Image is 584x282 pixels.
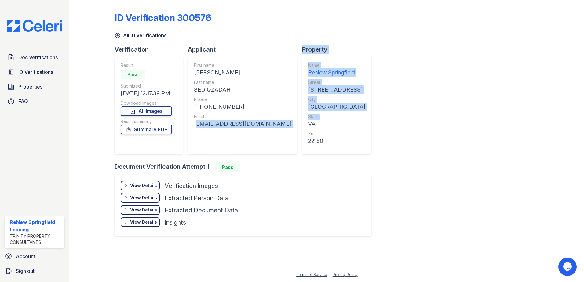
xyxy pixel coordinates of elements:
a: ID Verifications [5,66,64,78]
div: Pass [215,162,240,172]
span: Doc Verifications [18,54,58,61]
div: VA [308,120,365,128]
div: [PHONE_NUMBER] [194,103,291,111]
div: View Details [130,195,157,201]
div: Zip [308,131,365,137]
span: FAQ [18,98,28,105]
div: Property [302,45,376,54]
a: All ID verifications [115,32,167,39]
span: Properties [18,83,42,90]
span: Account [16,253,35,260]
div: View Details [130,219,157,225]
div: SEDIQZADAH [194,85,291,94]
div: View Details [130,183,157,189]
div: [EMAIL_ADDRESS][DOMAIN_NAME] [194,120,291,128]
div: View Details [130,207,157,213]
div: State [308,114,365,120]
div: Phone [194,96,291,103]
div: ReNew Springfield Leasing [10,219,62,233]
div: Extracted Document Data [165,206,238,215]
div: Email [194,114,291,120]
div: Result summary [121,118,172,125]
div: [GEOGRAPHIC_DATA] [308,103,365,111]
div: Pass [121,70,145,79]
div: Trinity Property Consultants [10,233,62,245]
div: Document Verification Attempt 1 [115,162,376,172]
a: FAQ [5,95,64,107]
div: ID Verification 300576 [115,12,211,23]
div: [PERSON_NAME] [194,68,291,77]
div: Download Images [121,100,172,106]
span: Sign out [16,267,35,275]
a: Terms of Service [296,272,327,277]
div: [STREET_ADDRESS] [308,85,365,94]
a: All Images [121,106,172,116]
span: ID Verifications [18,68,53,76]
div: ReNew Springfield [308,68,365,77]
img: CE_Logo_Blue-a8612792a0a2168367f1c8372b55b34899dd931a85d93a1a3d3e32e68fde9ad4.png [2,20,67,32]
div: Result [121,62,172,68]
a: Account [2,250,67,262]
div: 22150 [308,137,365,145]
div: [DATE] 12:17:39 PM [121,89,172,98]
div: First name [194,62,291,68]
div: Submitted [121,83,172,89]
div: Last name [194,79,291,85]
a: Doc Verifications [5,51,64,63]
div: Street [308,79,365,85]
div: Applicant [188,45,302,54]
a: Properties [5,81,64,93]
a: Privacy Policy [333,272,358,277]
div: Extracted Person Data [165,194,228,202]
div: Name [308,62,365,68]
div: Insights [165,218,186,227]
div: Verification [115,45,188,54]
div: City [308,96,365,103]
a: Summary PDF [121,125,172,134]
a: Sign out [2,265,67,277]
div: Verification Images [165,182,218,190]
iframe: chat widget [558,258,578,276]
a: Name ReNew Springfield [308,62,365,77]
div: | [329,272,330,277]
